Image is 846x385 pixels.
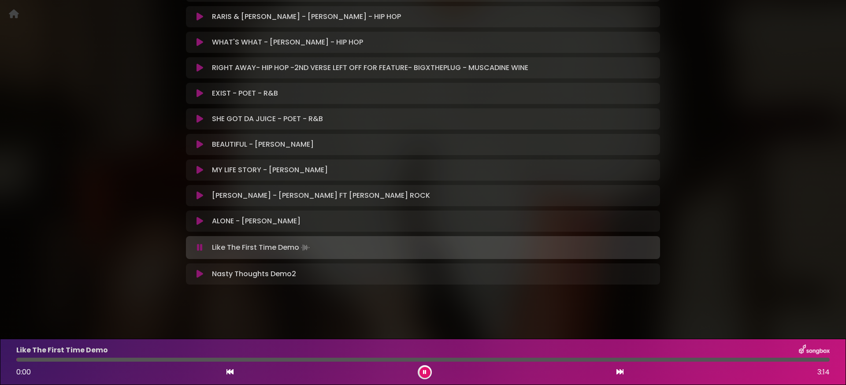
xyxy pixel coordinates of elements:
[212,11,401,22] p: RARIS & [PERSON_NAME] - [PERSON_NAME] - HIP HOP
[212,241,312,254] p: Like The First Time Demo
[212,63,528,73] p: RIGHT AWAY- HIP HOP -2ND VERSE LEFT OFF FOR FEATURE- BIGXTHEPLUG - MUSCADINE WINE
[299,241,312,254] img: waveform4.gif
[212,139,314,150] p: BEAUTIFUL - [PERSON_NAME]
[212,114,323,124] p: SHE GOT DA JUICE - POET - R&B
[212,269,296,279] p: Nasty Thoughts Demo2
[212,165,328,175] p: MY LIFE STORY - [PERSON_NAME]
[212,190,430,201] p: [PERSON_NAME] - [PERSON_NAME] FT [PERSON_NAME] ROCK
[212,88,278,99] p: EXIST - POET - R&B
[212,216,301,226] p: ALONE - [PERSON_NAME]
[212,37,363,48] p: WHAT'S WHAT - [PERSON_NAME] - HIP HOP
